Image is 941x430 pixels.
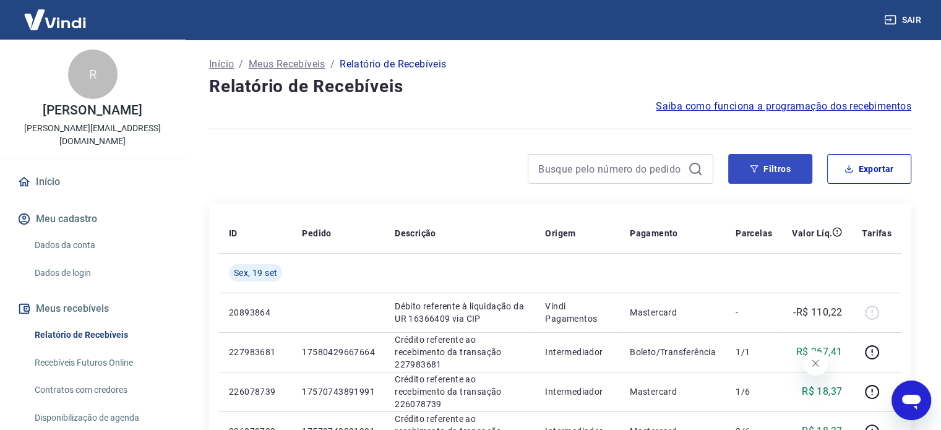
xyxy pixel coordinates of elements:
[630,346,716,358] p: Boleto/Transferência
[302,385,375,398] p: 17570743891991
[827,154,911,184] button: Exportar
[545,227,575,239] p: Origem
[229,306,282,319] p: 20893864
[209,74,911,99] h4: Relatório de Recebíveis
[892,381,931,420] iframe: Botão para abrir a janela de mensagens
[630,385,716,398] p: Mastercard
[803,351,828,376] iframe: Fechar mensagem
[15,295,170,322] button: Meus recebíveis
[862,227,892,239] p: Tarifas
[395,300,525,325] p: Débito referente à liquidação da UR 16366409 via CIP
[15,205,170,233] button: Meu cadastro
[802,384,842,399] p: R$ 18,37
[630,306,716,319] p: Mastercard
[229,385,282,398] p: 226078739
[545,346,610,358] p: Intermediador
[736,227,772,239] p: Parcelas
[395,227,436,239] p: Descrição
[330,57,335,72] p: /
[30,350,170,376] a: Recebíveis Futuros Online
[656,99,911,114] a: Saiba como funciona a programação dos recebimentos
[882,9,926,32] button: Sair
[68,49,118,99] div: R
[10,122,175,148] p: [PERSON_NAME][EMAIL_ADDRESS][DOMAIN_NAME]
[736,306,772,319] p: -
[43,104,142,117] p: [PERSON_NAME]
[234,267,277,279] span: Sex, 19 set
[239,57,243,72] p: /
[545,385,610,398] p: Intermediador
[302,227,331,239] p: Pedido
[736,385,772,398] p: 1/6
[30,377,170,403] a: Contratos com credores
[340,57,446,72] p: Relatório de Recebíveis
[30,233,170,258] a: Dados da conta
[209,57,234,72] a: Início
[15,1,95,38] img: Vindi
[229,227,238,239] p: ID
[302,346,375,358] p: 17580429667664
[538,160,683,178] input: Busque pelo número do pedido
[249,57,325,72] a: Meus Recebíveis
[736,346,772,358] p: 1/1
[792,227,832,239] p: Valor Líq.
[796,345,843,359] p: R$ 267,41
[30,322,170,348] a: Relatório de Recebíveis
[7,9,104,19] span: Olá! Precisa de ajuda?
[15,168,170,196] a: Início
[30,260,170,286] a: Dados de login
[395,373,525,410] p: Crédito referente ao recebimento da transação 226078739
[728,154,812,184] button: Filtros
[793,305,842,320] p: -R$ 110,22
[229,346,282,358] p: 227983681
[630,227,678,239] p: Pagamento
[395,333,525,371] p: Crédito referente ao recebimento da transação 227983681
[545,300,610,325] p: Vindi Pagamentos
